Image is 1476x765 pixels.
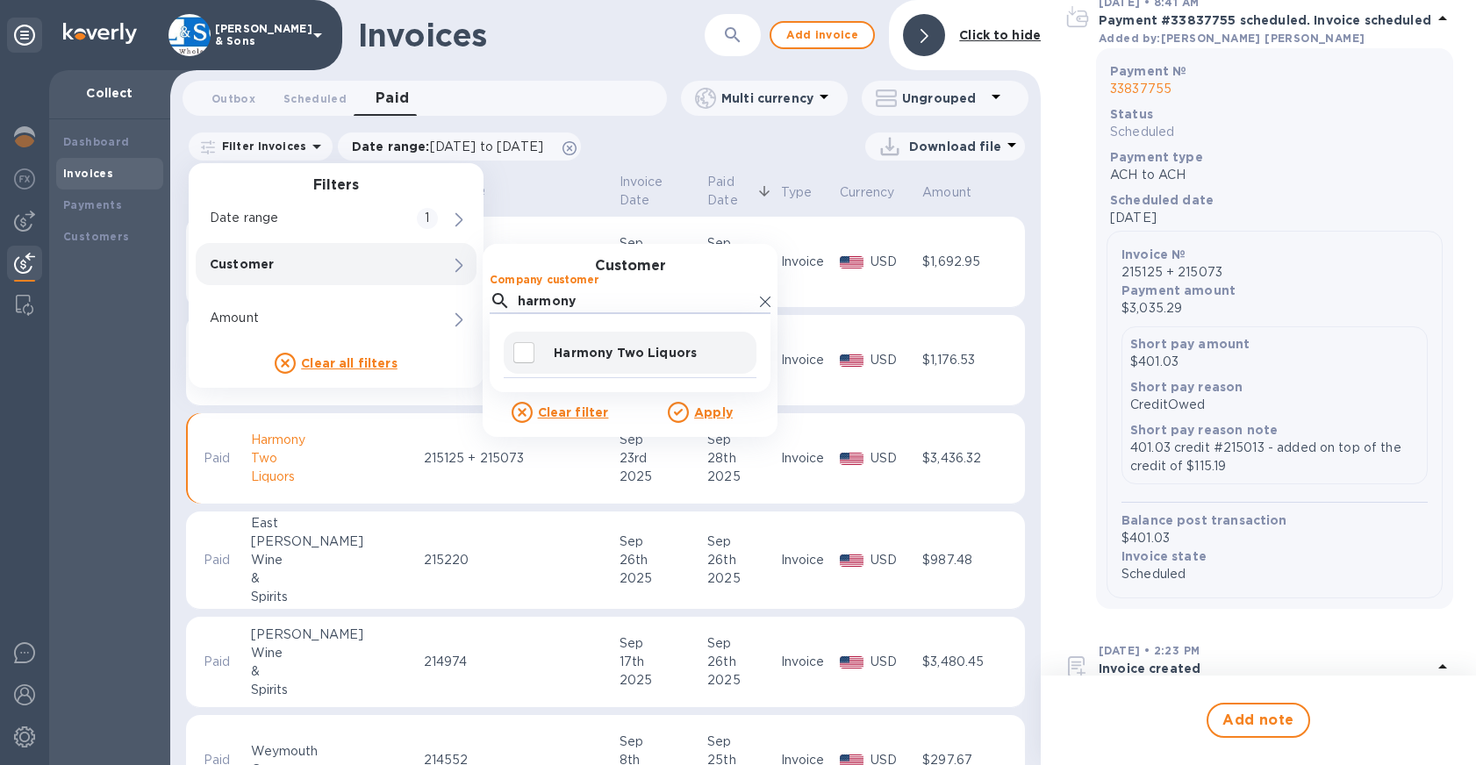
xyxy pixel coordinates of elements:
[1099,644,1200,657] b: [DATE] • 2:23 PM
[1099,11,1432,29] p: Payment #33837755 scheduled. Invoice scheduled
[840,256,863,268] img: USD
[707,671,775,690] div: 2025
[1222,710,1294,731] span: Add note
[1121,247,1186,261] b: Invoice №
[283,89,347,108] span: Scheduled
[251,449,419,468] div: Two
[1130,423,1278,437] b: Short pay reason note
[840,656,863,668] img: USD
[1130,380,1243,394] b: Short pay reason
[620,431,703,449] div: Sep
[707,234,775,253] div: Sep
[204,449,231,468] p: Paid
[922,253,994,271] div: $1,692.95
[1121,299,1428,318] p: $3,035.29
[538,405,609,419] u: Clear filter
[707,431,775,449] div: Sep
[770,21,875,49] button: Add invoice
[620,733,703,751] div: Sep
[352,138,552,155] p: Date range :
[1110,150,1203,164] b: Payment type
[1121,549,1207,563] b: Invoice state
[1099,660,1432,677] p: Invoice created
[781,183,835,202] span: Type
[251,533,419,551] div: [PERSON_NAME]
[707,653,775,671] div: 26th
[1121,513,1287,527] b: Balance post transaction
[707,533,775,551] div: Sep
[922,551,994,569] div: $987.48
[204,551,231,569] p: Paid
[210,309,403,327] p: Amount
[425,209,429,227] p: 1
[922,183,971,202] p: Amount
[251,662,419,681] div: &
[922,653,994,671] div: $3,480.45
[1110,209,1439,227] p: [DATE]
[620,468,703,486] div: 2025
[781,653,835,671] div: Invoice
[620,234,703,253] div: Sep
[189,177,484,194] h3: Filters
[1110,123,1439,141] p: Scheduled
[840,453,863,465] img: USD
[620,173,680,210] p: Invoice Date
[620,634,703,653] div: Sep
[490,275,598,286] label: Company customer
[871,351,917,369] p: USD
[781,351,835,369] div: Invoice
[63,23,137,44] img: Logo
[251,468,419,486] div: Liquors
[902,89,985,107] p: Ungrouped
[840,183,894,202] p: Currency
[376,86,410,111] span: Paid
[871,253,917,271] p: USD
[909,138,1001,155] p: Download file
[251,569,419,588] div: &
[251,551,419,569] div: Wine
[63,230,130,243] b: Customers
[620,653,703,671] div: 17th
[840,354,863,367] img: USD
[204,653,231,671] p: Paid
[707,173,752,210] p: Paid Date
[1110,166,1439,184] p: ACH to ACH
[721,89,813,107] p: Multi currency
[1121,283,1236,297] b: Payment amount
[707,569,775,588] div: 2025
[210,209,403,227] p: Date range
[251,681,419,699] div: Spirits
[620,551,703,569] div: 26th
[1130,396,1419,414] p: CreditOwed
[620,671,703,690] div: 2025
[63,167,113,180] b: Invoices
[707,551,775,569] div: 26th
[14,168,35,189] img: Foreign exchange
[785,25,859,46] span: Add invoice
[251,644,419,662] div: Wine
[871,653,917,671] p: USD
[781,183,813,202] p: Type
[1064,640,1453,697] div: [DATE] • 2:23 PMInvoice created
[63,84,156,102] p: Collect
[301,356,398,370] u: Clear all filters
[424,449,614,468] div: 215125 + 215073
[63,198,122,211] b: Payments
[922,449,994,468] div: $3,436.32
[1130,439,1419,475] p: 401.03 credit #215013 - added on top of the credit of $115.19
[211,89,255,108] span: Outbox
[1099,32,1365,45] b: Added by: [PERSON_NAME] [PERSON_NAME]
[251,742,419,761] div: Weymouth
[430,139,543,154] span: [DATE] to [DATE]
[922,183,994,202] span: Amount
[959,28,1041,42] b: Click to hide
[707,634,775,653] div: Sep
[483,258,777,275] h3: Customer
[781,551,835,569] div: Invoice
[1110,80,1439,98] p: 33837755
[840,183,917,202] span: Currency
[1121,529,1428,547] p: $401.03
[922,351,994,369] div: $1,176.53
[781,253,835,271] div: Invoice
[215,23,303,47] p: [PERSON_NAME] & Sons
